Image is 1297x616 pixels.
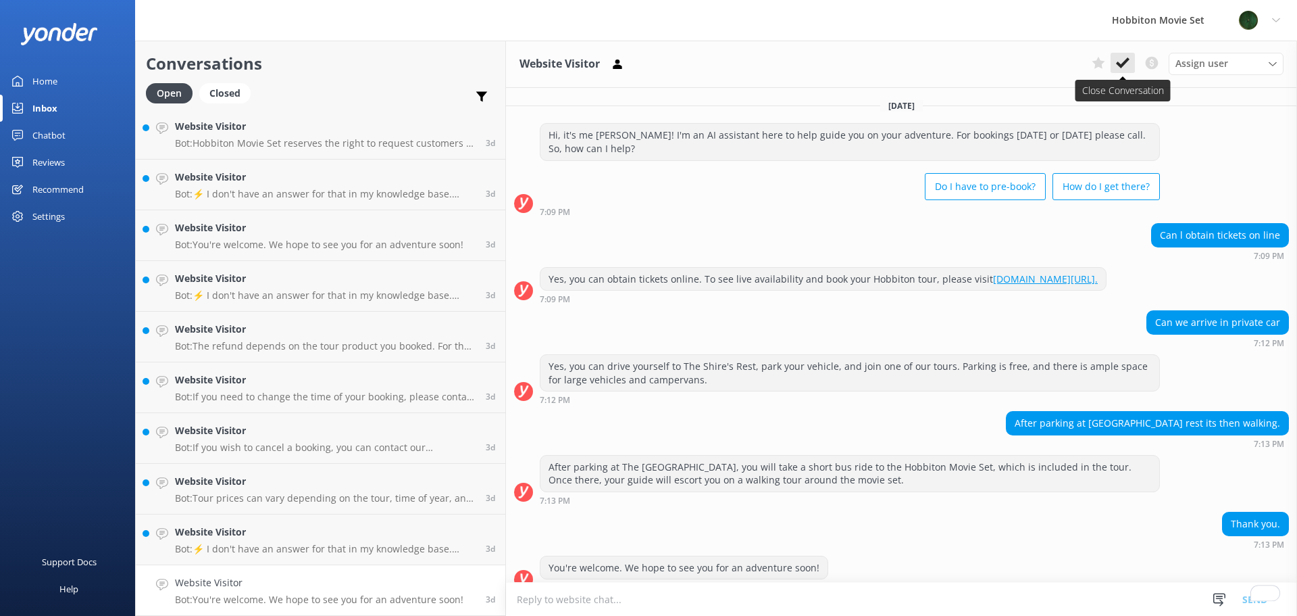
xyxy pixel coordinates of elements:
span: [DATE] [880,100,923,112]
div: Yes, you can drive yourself to The Shire's Rest, park your vehicle, and join one of our tours. Pa... [540,355,1159,391]
strong: 7:09 PM [540,208,570,216]
a: Website VisitorBot:⚡ I don't have an answer for that in my knowledge base. Please try and rephras... [136,160,505,210]
h4: Website Visitor [175,170,476,185]
p: Bot: The refund depends on the tour product you booked. For the Hobbiton Movie Set tour, cancella... [175,340,476,352]
strong: 7:12 PM [1254,339,1284,348]
h4: Website Visitor [175,423,476,438]
h4: Website Visitor [175,271,476,286]
strong: 7:09 PM [540,295,570,304]
p: Bot: Tour prices can vary depending on the tour, time of year, and ticket type. Prices start from... [175,492,476,504]
div: Oct 04 2025 07:09pm (UTC +13:00) Pacific/Auckland [540,294,1107,304]
a: [DOMAIN_NAME][URL]. [993,273,1098,285]
strong: 7:13 PM [540,497,570,505]
textarea: To enrich screen reader interactions, please activate Accessibility in Grammarly extension settings [506,583,1297,616]
div: Oct 04 2025 07:12pm (UTC +13:00) Pacific/Auckland [540,395,1160,404]
strong: 7:12 PM [540,396,570,404]
div: Inbox [32,95,57,122]
a: Website VisitorBot:You're welcome. We hope to see you for an adventure soon!3d [136,210,505,261]
span: Oct 04 2025 09:11pm (UTC +13:00) Pacific/Auckland [486,239,495,250]
img: yonder-white-logo.png [20,23,98,45]
a: Website VisitorBot:⚡ I don't have an answer for that in my knowledge base. Please try and rephras... [136,261,505,312]
span: Oct 04 2025 07:51pm (UTC +13:00) Pacific/Auckland [486,391,495,402]
span: Assign user [1175,56,1228,71]
a: Website VisitorBot:You're welcome. We hope to see you for an adventure soon!3d [136,565,505,616]
span: Oct 04 2025 07:13pm (UTC +13:00) Pacific/Auckland [486,594,495,605]
div: Oct 04 2025 07:13pm (UTC +13:00) Pacific/Auckland [1222,540,1289,549]
p: Bot: Hobbiton Movie Set reserves the right to request customers to produce a valid form of ID to ... [175,137,476,149]
div: Recommend [32,176,84,203]
div: Help [59,575,78,602]
p: Bot: ⚡ I don't have an answer for that in my knowledge base. Please try and rephrase your questio... [175,289,476,302]
a: Website VisitorBot:The refund depends on the tour product you booked. For the Hobbiton Movie Set ... [136,312,505,362]
h4: Website Visitor [175,525,476,540]
div: Oct 04 2025 07:13pm (UTC +13:00) Pacific/Auckland [1006,439,1289,448]
div: Yes, you can obtain tickets online. To see live availability and book your Hobbiton tour, please ... [540,268,1106,291]
a: Website VisitorBot:Hobbiton Movie Set reserves the right to request customers to produce a valid ... [136,109,505,160]
img: 34-1625720359.png [1238,10,1258,30]
div: Can l obtain tickets on line [1152,224,1288,247]
div: Support Docs [42,548,97,575]
span: Oct 04 2025 07:43pm (UTC +13:00) Pacific/Auckland [486,492,495,504]
div: Oct 04 2025 07:13pm (UTC +13:00) Pacific/Auckland [540,496,1160,505]
a: Website VisitorBot:If you wish to cancel a booking, you can contact our reservations team via pho... [136,413,505,464]
span: Oct 04 2025 07:38pm (UTC +13:00) Pacific/Auckland [486,543,495,554]
p: Bot: If you need to change the time of your booking, please contact our team at [EMAIL_ADDRESS][D... [175,391,476,403]
a: Open [146,85,199,100]
p: Bot: You're welcome. We hope to see you for an adventure soon! [175,239,463,251]
div: Closed [199,83,251,103]
h4: Website Visitor [175,322,476,337]
a: Website VisitorBot:⚡ I don't have an answer for that in my knowledge base. Please try and rephras... [136,515,505,565]
button: How do I get there? [1052,173,1160,200]
a: Website VisitorBot:Tour prices can vary depending on the tour, time of year, and ticket type. Pri... [136,464,505,515]
span: Oct 04 2025 08:27pm (UTC +13:00) Pacific/Auckland [486,289,495,301]
div: Oct 04 2025 07:12pm (UTC +13:00) Pacific/Auckland [1146,338,1289,348]
div: Thank you. [1223,513,1288,536]
strong: 7:13 PM [1254,440,1284,448]
h4: Website Visitor [175,119,476,134]
h4: Website Visitor [175,220,463,235]
strong: 7:09 PM [1254,252,1284,260]
div: Oct 04 2025 07:09pm (UTC +13:00) Pacific/Auckland [1151,251,1289,260]
h4: Website Visitor [175,373,476,387]
div: Oct 04 2025 07:09pm (UTC +13:00) Pacific/Auckland [540,207,1160,216]
div: Settings [32,203,65,230]
strong: 7:13 PM [1254,541,1284,549]
span: Oct 04 2025 07:48pm (UTC +13:00) Pacific/Auckland [486,442,495,453]
h2: Conversations [146,51,495,76]
h4: Website Visitor [175,575,463,590]
p: Bot: ⚡ I don't have an answer for that in my knowledge base. Please try and rephrase your questio... [175,188,476,200]
div: Chatbot [32,122,66,149]
button: Do I have to pre-book? [925,173,1046,200]
div: Hi, it's me [PERSON_NAME]! I'm an AI assistant here to help guide you on your adventure. For book... [540,124,1159,160]
a: Website VisitorBot:If you need to change the time of your booking, please contact our team at [EM... [136,362,505,413]
p: Bot: You're welcome. We hope to see you for an adventure soon! [175,594,463,606]
h4: Website Visitor [175,474,476,489]
span: Oct 04 2025 09:22pm (UTC +13:00) Pacific/Auckland [486,188,495,199]
div: Assign User [1169,53,1283,74]
p: Bot: ⚡ I don't have an answer for that in my knowledge base. Please try and rephrase your questio... [175,543,476,555]
a: Closed [199,85,257,100]
h3: Website Visitor [519,55,600,73]
span: Oct 04 2025 09:38pm (UTC +13:00) Pacific/Auckland [486,137,495,149]
div: After parking at [GEOGRAPHIC_DATA] rest its then walking. [1007,412,1288,435]
div: You're welcome. We hope to see you for an adventure soon! [540,556,828,579]
div: Reviews [32,149,65,176]
div: Open [146,83,193,103]
span: Oct 04 2025 08:06pm (UTC +13:00) Pacific/Auckland [486,340,495,352]
div: Can we arrive in private car [1147,311,1288,334]
div: After parking at The [GEOGRAPHIC_DATA], you will take a short bus ride to the Hobbiton Movie Set,... [540,456,1159,492]
p: Bot: If you wish to cancel a booking, you can contact our reservations team via phone at [PHONE_N... [175,442,476,454]
div: Home [32,68,57,95]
